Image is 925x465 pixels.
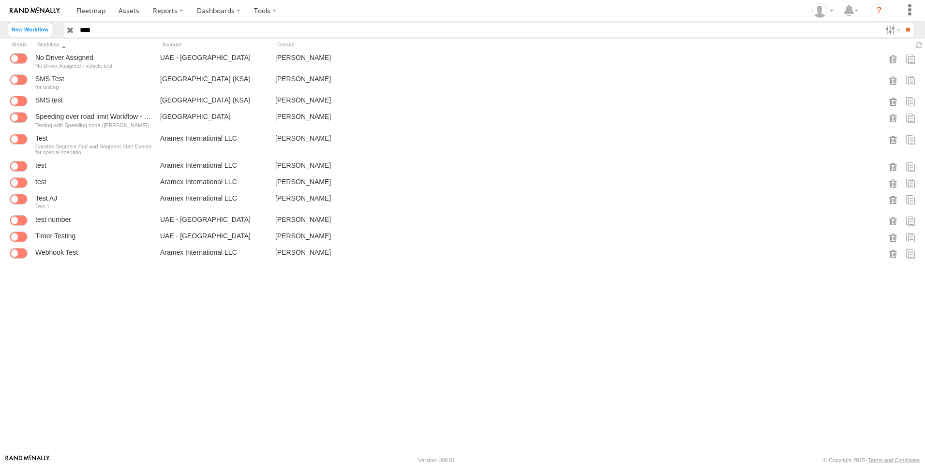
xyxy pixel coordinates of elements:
div: abdallah Jaber [809,3,837,18]
a: Speeding over road limit Workflow - BEY [35,112,152,121]
a: UAE - [GEOGRAPHIC_DATA] [158,51,269,71]
div: Testing with Speeding node ([PERSON_NAME]) [35,122,152,128]
a: [PERSON_NAME] [273,192,385,211]
a: Visit our Website [5,455,50,465]
img: rand-logo.svg [10,7,60,14]
a: SMS test [35,96,152,104]
span: Clone Workflow [906,215,915,226]
span: Delete Workflow [888,96,898,106]
span: Delete Workflow [888,134,898,145]
a: Test AJ [35,194,152,203]
a: [PERSON_NAME] [273,110,385,130]
span: Delete Workflow [888,248,898,259]
span: Clone Workflow [906,96,915,106]
div: © Copyright 2025 - [823,457,920,463]
span: Clone Workflow [906,112,915,123]
a: test [35,177,152,186]
a: UAE - [GEOGRAPHIC_DATA] [158,230,269,244]
div: for testing [35,84,152,90]
span: Clone Workflow [906,134,915,145]
a: [PERSON_NAME] [273,230,385,244]
div: Status [8,39,30,50]
div: No Driver Assigned - vehicle test [35,63,152,69]
span: Clone Workflow [906,161,915,172]
a: [PERSON_NAME] [273,213,385,228]
a: UAE - [GEOGRAPHIC_DATA] [158,213,269,228]
span: Delete Workflow [888,74,898,85]
div: Creates Segment End and Segment Start Events for special scenario [35,144,152,155]
span: Clone Workflow [906,177,915,188]
a: [PERSON_NAME] [273,51,385,71]
div: Creator [273,39,385,50]
a: Timer Testing [35,232,152,240]
label: New Workflow [8,23,52,37]
span: Clone Workflow [906,232,915,242]
a: [PERSON_NAME] [273,94,385,108]
a: test number [35,215,152,224]
a: Aramex International LLC [158,246,269,261]
a: [PERSON_NAME] [273,246,385,261]
div: Account [158,39,269,50]
div: Workflow [33,39,154,50]
a: [GEOGRAPHIC_DATA] [158,110,269,130]
span: Clone Workflow [906,74,915,85]
a: test [35,161,152,170]
a: Terms and Conditions [868,457,920,463]
a: [PERSON_NAME] [273,132,385,157]
a: Aramex International LLC [158,192,269,211]
a: [GEOGRAPHIC_DATA] (KSA) [158,73,269,92]
a: Webhook Test [35,248,152,257]
div: Test 1 [35,203,152,209]
a: Aramex International LLC [158,132,269,157]
span: Clone Workflow [906,53,915,64]
span: Refresh Workflow List [913,41,925,50]
i: ? [871,3,887,18]
a: [PERSON_NAME] [273,73,385,92]
a: SMS Test [35,74,152,83]
span: Delete Workflow [888,215,898,226]
span: Delete Workflow [888,194,898,204]
a: Test [35,134,152,143]
span: Delete Workflow [888,161,898,172]
a: Aramex International LLC [158,175,269,190]
span: Delete Workflow [888,112,898,123]
span: Delete Workflow [888,232,898,242]
div: Version: 308.01 [418,457,455,463]
label: Search Filter Options [881,23,902,37]
a: [PERSON_NAME] [273,159,385,174]
span: Clone Workflow [906,194,915,204]
a: [PERSON_NAME] [273,175,385,190]
a: [GEOGRAPHIC_DATA] (KSA) [158,94,269,108]
span: Clone Workflow [906,248,915,259]
span: Delete Workflow [888,177,898,188]
a: Aramex International LLC [158,159,269,174]
a: No Driver Assigned [35,53,152,62]
span: Delete Workflow [888,53,898,64]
